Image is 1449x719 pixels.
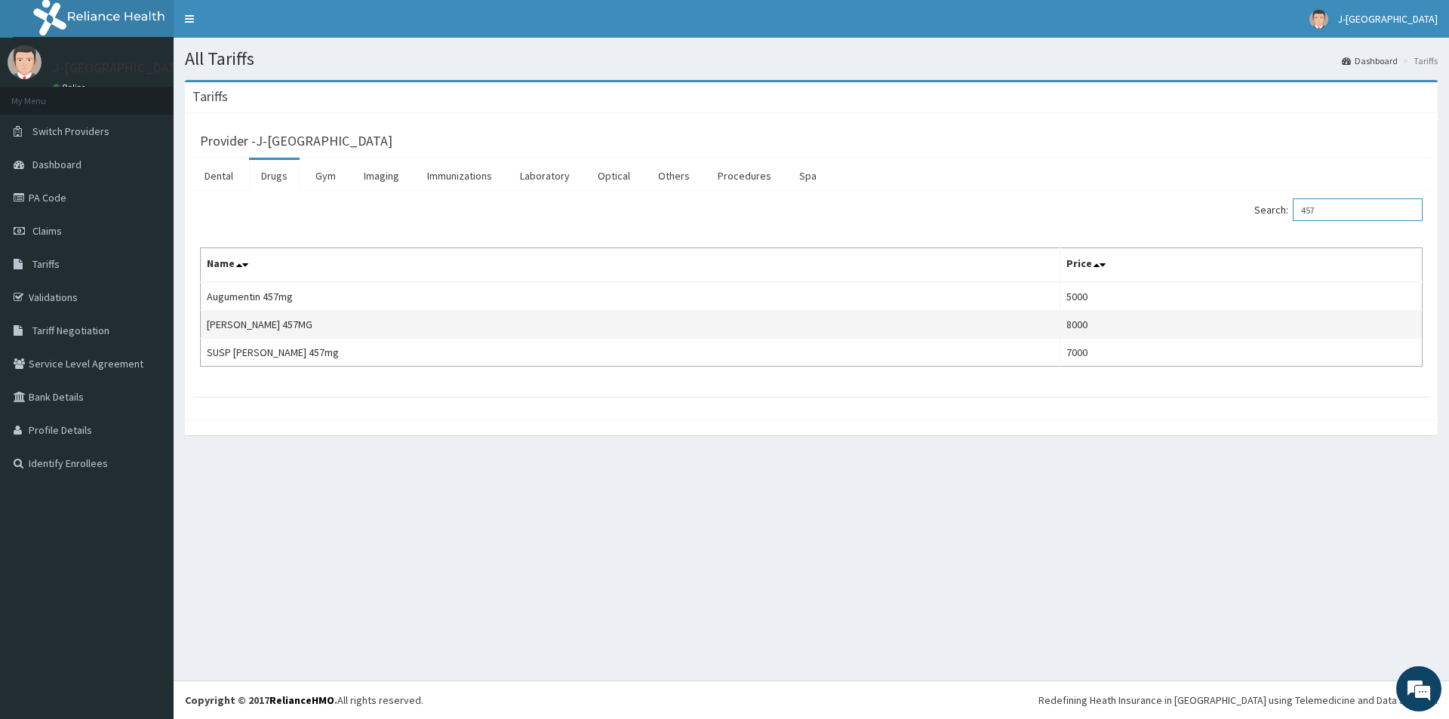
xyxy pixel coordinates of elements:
[8,45,42,79] img: User Image
[185,49,1438,69] h1: All Tariffs
[32,324,109,337] span: Tariff Negotiation
[508,160,582,192] a: Laboratory
[1293,198,1423,221] input: Search:
[53,61,189,75] p: J-[GEOGRAPHIC_DATA]
[201,339,1060,367] td: SUSP [PERSON_NAME] 457mg
[1060,282,1422,311] td: 5000
[78,84,254,104] div: Chat with us now
[1337,12,1438,26] span: J-[GEOGRAPHIC_DATA]
[303,160,348,192] a: Gym
[706,160,783,192] a: Procedures
[586,160,642,192] a: Optical
[201,311,1060,339] td: [PERSON_NAME] 457MG
[53,82,89,93] a: Online
[1038,693,1438,708] div: Redefining Heath Insurance in [GEOGRAPHIC_DATA] using Telemedicine and Data Science!
[269,693,334,707] a: RelianceHMO
[88,190,208,343] span: We're online!
[415,160,504,192] a: Immunizations
[1060,248,1422,283] th: Price
[32,124,109,138] span: Switch Providers
[787,160,829,192] a: Spa
[28,75,61,113] img: d_794563401_company_1708531726252_794563401
[352,160,411,192] a: Imaging
[32,224,62,238] span: Claims
[1399,54,1438,67] li: Tariffs
[32,257,60,271] span: Tariffs
[249,160,300,192] a: Drugs
[1309,10,1328,29] img: User Image
[200,134,392,148] h3: Provider - J-[GEOGRAPHIC_DATA]
[185,693,337,707] strong: Copyright © 2017 .
[201,282,1060,311] td: Augumentin 457mg
[1060,339,1422,367] td: 7000
[646,160,702,192] a: Others
[1342,54,1398,67] a: Dashboard
[1060,311,1422,339] td: 8000
[8,412,288,465] textarea: Type your message and hit 'Enter'
[32,158,82,171] span: Dashboard
[192,160,245,192] a: Dental
[1254,198,1423,221] label: Search:
[248,8,284,44] div: Minimize live chat window
[174,681,1449,719] footer: All rights reserved.
[201,248,1060,283] th: Name
[192,90,228,103] h3: Tariffs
